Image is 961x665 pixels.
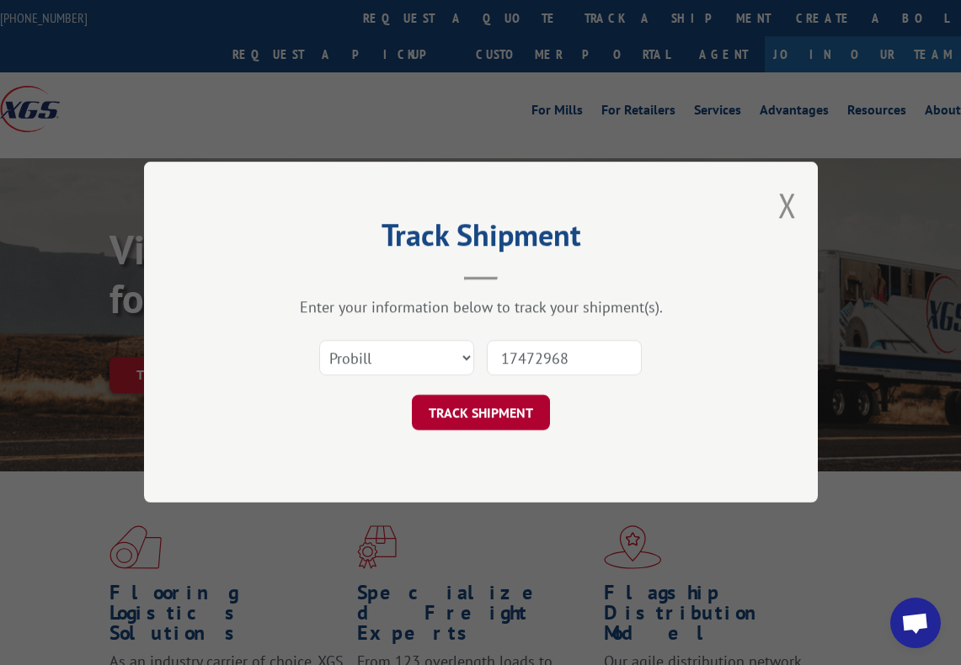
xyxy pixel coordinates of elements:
[228,298,734,317] div: Enter your information below to track your shipment(s).
[412,396,550,431] button: TRACK SHIPMENT
[778,183,797,227] button: Close modal
[228,223,734,255] h2: Track Shipment
[487,341,642,376] input: Number(s)
[890,598,941,648] div: Open chat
